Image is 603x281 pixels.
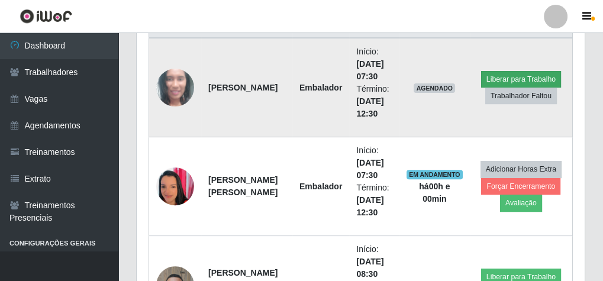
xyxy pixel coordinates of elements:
li: Início: [356,46,392,83]
time: [DATE] 12:30 [356,195,383,217]
span: EM ANDAMENTO [407,170,463,179]
img: CoreUI Logo [20,9,72,24]
strong: Embalador [299,182,342,191]
time: [DATE] 12:30 [356,96,383,118]
img: 1679007643692.jpeg [156,49,194,127]
li: Término: [356,83,392,120]
time: [DATE] 08:30 [356,257,383,279]
strong: Embalador [299,83,342,92]
span: AGENDADO [414,83,455,93]
button: Liberar para Trabalho [481,71,561,88]
strong: [PERSON_NAME] [208,83,278,92]
strong: [PERSON_NAME] [PERSON_NAME] [208,175,278,197]
button: Avaliação [500,195,542,211]
img: 1757767507249.jpeg [156,153,194,220]
button: Adicionar Horas Extra [481,161,562,177]
li: Início: [356,243,392,280]
button: Forçar Encerramento [481,178,560,195]
li: Início: [356,144,392,182]
li: Término: [356,182,392,219]
strong: há 00 h e 00 min [419,182,450,204]
button: Trabalhador Faltou [485,88,557,104]
time: [DATE] 07:30 [356,158,383,180]
time: [DATE] 07:30 [356,59,383,81]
